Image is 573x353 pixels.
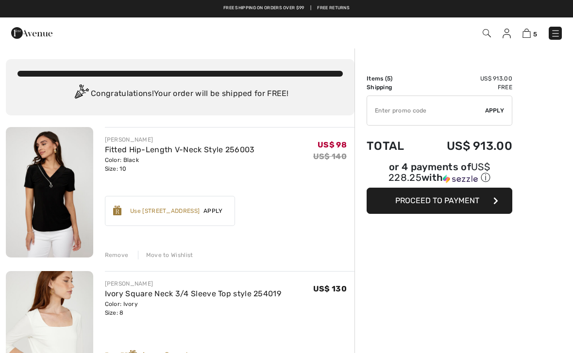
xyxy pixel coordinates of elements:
[17,84,343,104] div: Congratulations! Your order will be shipped for FREE!
[71,84,91,104] img: Congratulation2.svg
[130,207,200,215] div: Use [STREET_ADDRESS]
[105,279,282,288] div: [PERSON_NAME]
[105,251,129,259] div: Remove
[367,83,420,92] td: Shipping
[138,251,193,259] div: Move to Wishlist
[310,5,311,12] span: |
[105,135,255,144] div: [PERSON_NAME]
[367,188,512,214] button: Proceed to Payment
[200,207,227,215] span: Apply
[313,284,347,293] span: US$ 130
[105,145,255,154] a: Fitted Hip-Length V-Neck Style 256003
[367,162,512,188] div: or 4 payments ofUS$ 228.25withSezzle Click to learn more about Sezzle
[522,27,537,39] a: 5
[395,196,479,205] span: Proceed to Payment
[388,161,490,183] span: US$ 228.25
[443,175,478,183] img: Sezzle
[105,300,282,317] div: Color: Ivory Size: 8
[11,23,52,43] img: 1ère Avenue
[387,75,390,82] span: 5
[113,206,122,215] img: Reward-Logo.svg
[522,29,531,38] img: Shopping Bag
[503,29,511,38] img: My Info
[105,156,255,173] div: Color: Black Size: 10
[420,74,512,83] td: US$ 913.00
[420,129,512,162] td: US$ 913.00
[223,5,304,12] a: Free shipping on orders over $99
[313,152,347,161] s: US$ 140
[367,129,420,162] td: Total
[533,31,537,38] span: 5
[367,96,485,125] input: Promo code
[367,162,512,184] div: or 4 payments of with
[11,28,52,37] a: 1ère Avenue
[6,127,93,257] img: Fitted Hip-Length V-Neck Style 256003
[420,83,512,92] td: Free
[483,29,491,37] img: Search
[317,5,350,12] a: Free Returns
[485,106,505,115] span: Apply
[105,289,282,298] a: Ivory Square Neck 3/4 Sleeve Top style 254019
[551,29,560,38] img: Menu
[367,74,420,83] td: Items ( )
[318,140,347,149] span: US$ 98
